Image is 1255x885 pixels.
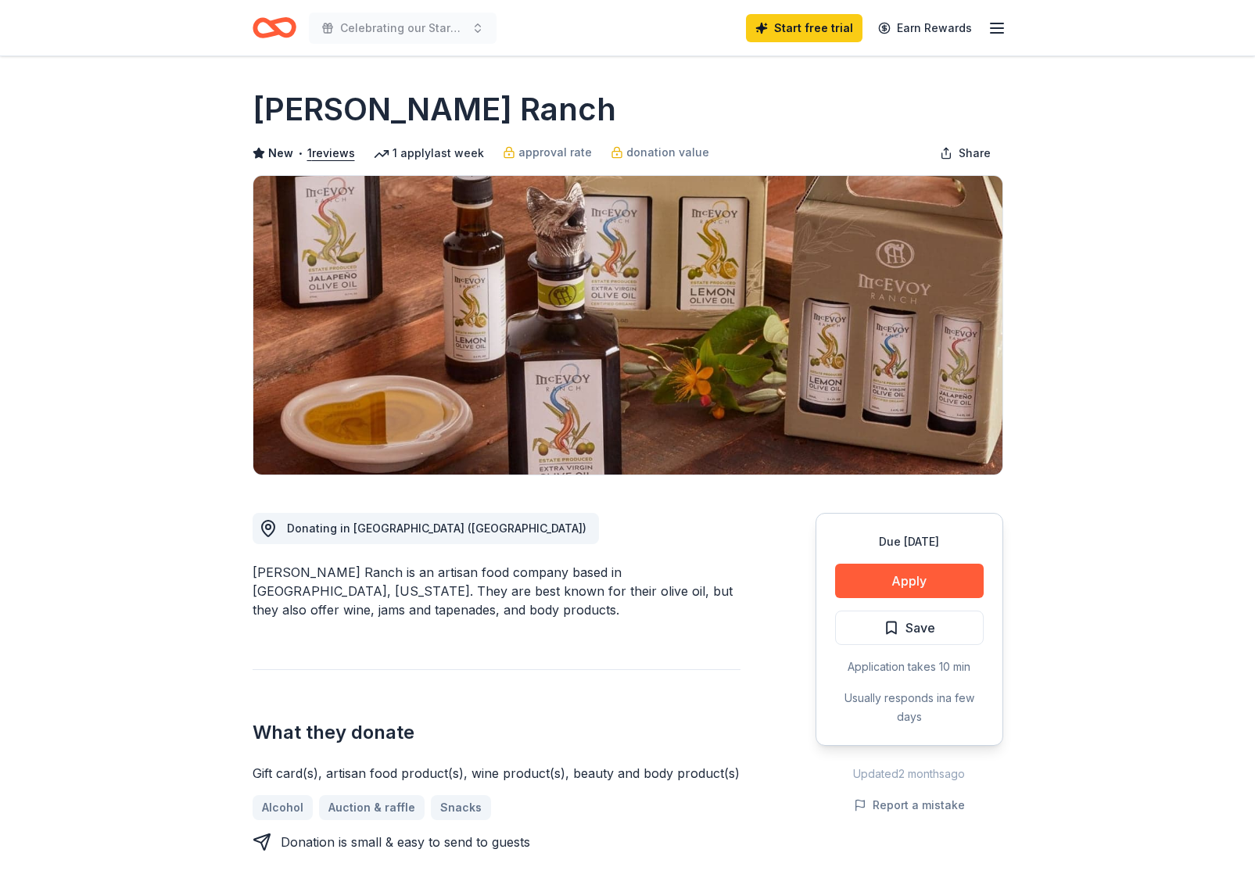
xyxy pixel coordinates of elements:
[869,14,981,42] a: Earn Rewards
[253,720,740,745] h2: What they donate
[297,147,303,159] span: •
[959,144,991,163] span: Share
[281,833,530,851] div: Donation is small & easy to send to guests
[746,14,862,42] a: Start free trial
[835,532,984,551] div: Due [DATE]
[835,689,984,726] div: Usually responds in a few days
[253,176,1002,475] img: Image for McEvoy Ranch
[253,795,313,820] a: Alcohol
[626,143,709,162] span: donation value
[253,9,296,46] a: Home
[431,795,491,820] a: Snacks
[340,19,465,38] span: Celebrating our Stars Gala
[905,618,935,638] span: Save
[835,564,984,598] button: Apply
[518,143,592,162] span: approval rate
[253,764,740,783] div: Gift card(s), artisan food product(s), wine product(s), beauty and body product(s)
[816,765,1003,783] div: Updated 2 months ago
[854,796,965,815] button: Report a mistake
[611,143,709,162] a: donation value
[503,143,592,162] a: approval rate
[319,795,425,820] a: Auction & raffle
[927,138,1003,169] button: Share
[835,657,984,676] div: Application takes 10 min
[287,521,586,535] span: Donating in [GEOGRAPHIC_DATA] ([GEOGRAPHIC_DATA])
[253,563,740,619] div: [PERSON_NAME] Ranch is an artisan food company based in [GEOGRAPHIC_DATA], [US_STATE]. They are b...
[253,88,616,131] h1: [PERSON_NAME] Ranch
[268,144,293,163] span: New
[307,144,355,163] button: 1reviews
[374,144,484,163] div: 1 apply last week
[835,611,984,645] button: Save
[309,13,497,44] button: Celebrating our Stars Gala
